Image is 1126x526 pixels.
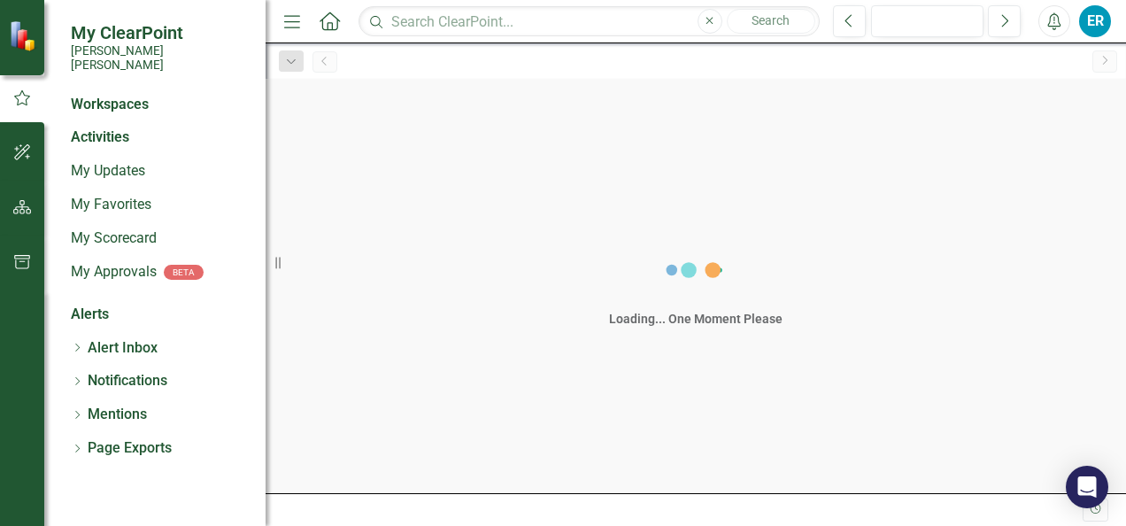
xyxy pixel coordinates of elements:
[609,310,783,328] div: Loading... One Moment Please
[71,161,248,182] a: My Updates
[71,43,248,73] small: [PERSON_NAME] [PERSON_NAME]
[88,338,158,359] a: Alert Inbox
[164,265,204,280] div: BETA
[752,13,790,27] span: Search
[88,371,167,391] a: Notifications
[71,262,157,282] a: My Approvals
[71,128,248,148] div: Activities
[71,95,149,115] div: Workspaces
[71,22,248,43] span: My ClearPoint
[71,195,248,215] a: My Favorites
[9,20,40,51] img: ClearPoint Strategy
[1066,466,1108,508] div: Open Intercom Messenger
[71,228,248,249] a: My Scorecard
[71,305,248,325] div: Alerts
[88,405,147,425] a: Mentions
[88,438,172,459] a: Page Exports
[1079,5,1111,37] button: ER
[727,9,815,34] button: Search
[359,6,820,37] input: Search ClearPoint...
